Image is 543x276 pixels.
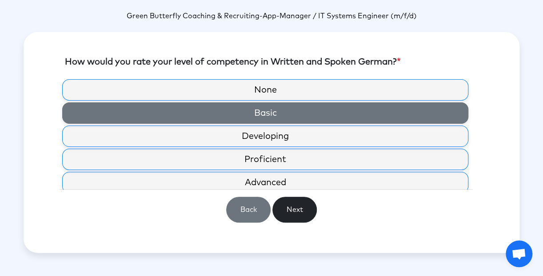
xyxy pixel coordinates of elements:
button: Back [226,197,271,223]
label: How would you rate your level of competency in Written and Spoken German? [65,55,401,69]
label: Advanced [62,172,468,193]
button: Next [272,197,317,223]
label: Developing [62,126,468,147]
span: Green Butterfly Coaching & Recruiting [127,12,260,20]
a: Open chat [506,240,532,267]
label: None [62,79,468,101]
label: Basic [62,102,468,124]
span: App-Manager / IT Systems Engineer (m/f/d) [263,12,417,20]
p: - [24,11,519,21]
label: Proficient [62,149,468,170]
